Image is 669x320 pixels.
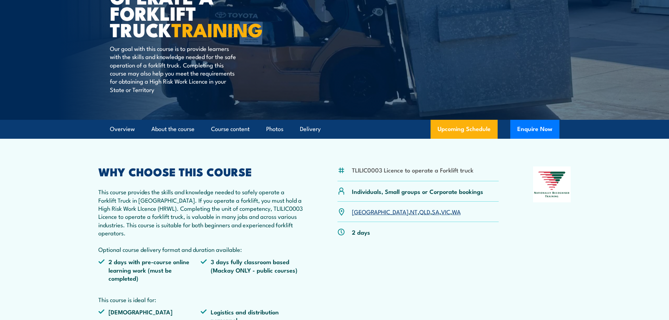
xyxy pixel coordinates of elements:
[98,257,201,282] li: 2 days with pre-course online learning work (must be completed)
[352,208,461,216] p: , , , , ,
[266,120,283,138] a: Photos
[432,207,439,216] a: SA
[151,120,195,138] a: About the course
[441,207,450,216] a: VIC
[110,120,135,138] a: Overview
[171,14,263,44] strong: TRAINING
[98,166,303,176] h2: WHY CHOOSE THIS COURSE
[410,207,418,216] a: NT
[352,228,370,236] p: 2 days
[211,120,250,138] a: Course content
[98,188,303,253] p: This course provides the skills and knowledge needed to safely operate a Forklift Truck in [GEOGR...
[419,207,430,216] a: QLD
[352,166,473,174] li: TLILIC0003 Licence to operate a Forklift truck
[533,166,571,202] img: Nationally Recognised Training logo.
[110,44,238,93] p: Our goal with this course is to provide learners with the skills and knowledge needed for the saf...
[431,120,498,139] a: Upcoming Schedule
[98,295,303,303] p: This course is ideal for:
[352,187,483,195] p: Individuals, Small groups or Corporate bookings
[352,207,408,216] a: [GEOGRAPHIC_DATA]
[510,120,559,139] button: Enquire Now
[300,120,321,138] a: Delivery
[452,207,461,216] a: WA
[201,257,303,282] li: 3 days fully classroom based (Mackay ONLY - public courses)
